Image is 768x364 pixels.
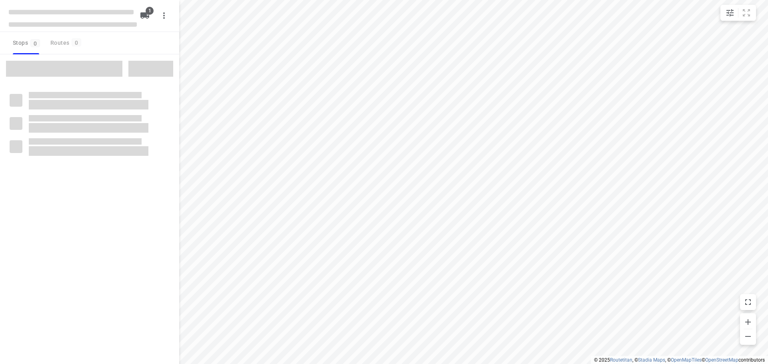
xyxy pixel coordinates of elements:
[610,357,632,363] a: Routetitan
[671,357,702,363] a: OpenMapTiles
[638,357,665,363] a: Stadia Maps
[722,5,738,21] button: Map settings
[594,357,765,363] li: © 2025 , © , © © contributors
[705,357,738,363] a: OpenStreetMap
[720,5,756,21] div: small contained button group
